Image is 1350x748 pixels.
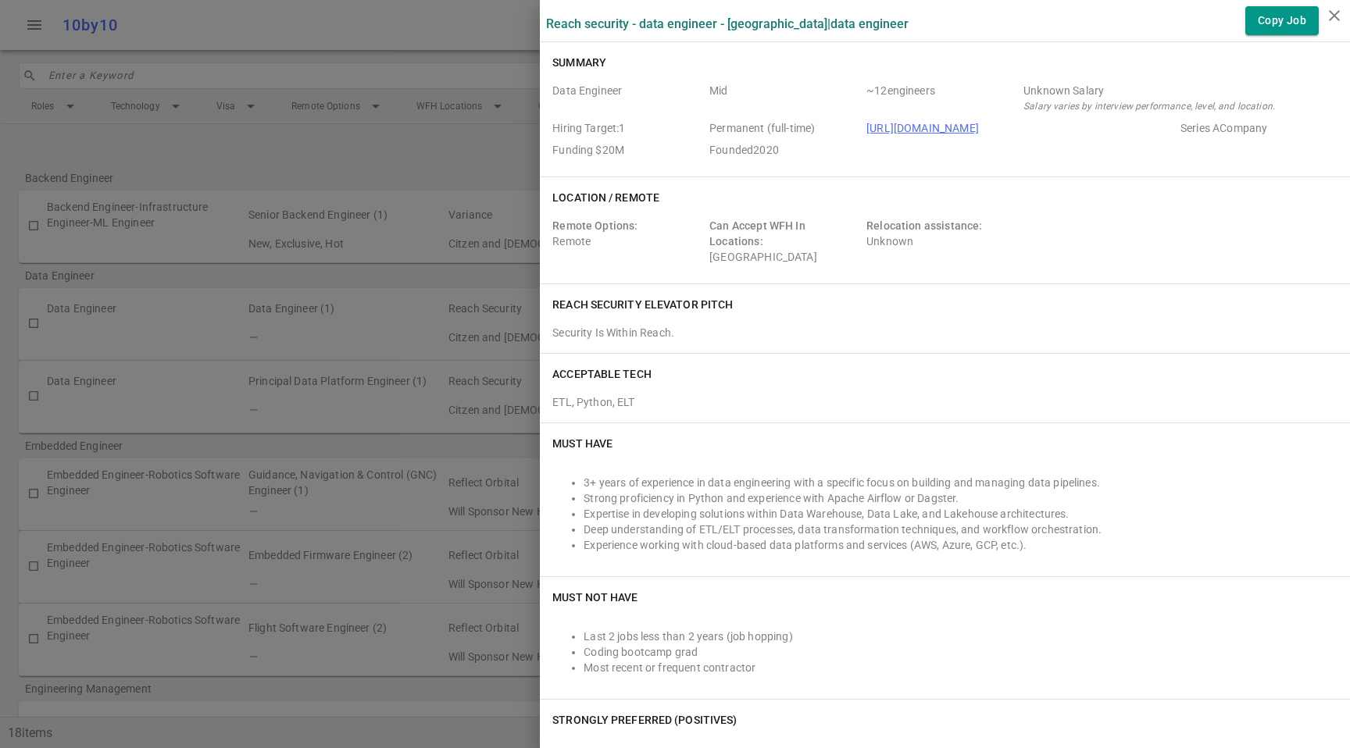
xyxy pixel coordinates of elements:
[1023,83,1331,98] div: Salary Range
[552,83,703,114] span: Roles
[552,142,703,158] span: Employer Founding
[552,712,737,728] h6: Strongly Preferred (Positives)
[709,120,860,136] span: Job Type
[1180,120,1331,136] span: Employer Stage e.g. Series A
[1023,101,1275,112] i: Salary varies by interview performance, level, and location.
[1245,6,1319,35] button: Copy Job
[584,490,1337,506] li: Strong proficiency in Python and experience with Apache Airflow or Dagster.
[552,190,659,205] h6: Location / Remote
[552,120,703,136] span: Hiring Target
[866,218,1017,265] div: Unknown
[584,522,1337,537] li: Deep understanding of ETL/ELT processes, data transformation techniques, and workflow orchestration.
[1325,6,1344,25] i: close
[552,388,1337,410] div: ETL, Python, ELT
[584,644,1337,660] li: Coding bootcamp grad
[584,629,1337,644] li: Last 2 jobs less than 2 years (job hopping)
[866,120,1174,136] span: Company URL
[584,660,1337,675] li: Most recent or frequent contractor
[709,142,860,158] span: Employer Founded
[709,83,860,114] span: Level
[552,325,1337,340] div: Security Is Within Reach.
[546,16,909,31] label: Reach Security - Data Engineer - [GEOGRAPHIC_DATA] | Data Engineer
[552,297,733,312] h6: Reach Security elevator pitch
[552,589,637,605] h6: Must NOT Have
[552,218,703,265] div: Remote
[709,219,805,248] span: Can Accept WFH In Locations:
[584,506,1337,522] li: Expertise in developing solutions within Data Warehouse, Data Lake, and Lakehouse architectures.
[866,83,1017,114] span: Team Count
[584,537,1337,553] li: Experience working with cloud-based data platforms and services (AWS, Azure, GCP, etc.).
[552,436,612,451] h6: Must Have
[709,218,860,265] div: [GEOGRAPHIC_DATA]
[552,219,637,232] span: Remote Options:
[552,366,652,382] h6: ACCEPTABLE TECH
[866,122,979,134] a: [URL][DOMAIN_NAME]
[866,219,982,232] span: Relocation assistance:
[552,55,606,70] h6: Summary
[584,475,1337,490] li: 3+ years of experience in data engineering with a specific focus on building and managing data pi...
